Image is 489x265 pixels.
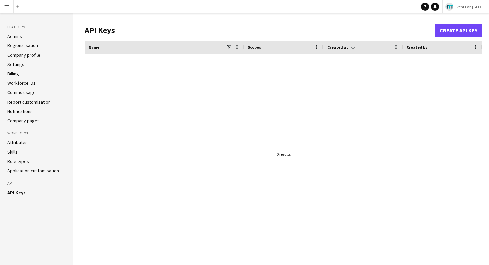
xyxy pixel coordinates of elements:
[7,99,51,105] a: Report customisation
[7,139,28,145] a: Attributes
[7,43,38,48] a: Regionalisation
[7,190,26,196] a: API Keys
[7,33,22,39] a: Admins
[7,52,40,58] a: Company profile
[277,152,291,157] div: 0 results
[85,25,435,35] h1: API Keys
[7,130,66,136] h3: Workforce
[7,61,24,67] a: Settings
[455,4,486,9] span: Event Lab [GEOGRAPHIC_DATA]
[7,108,33,114] a: Notifications
[7,180,66,186] h3: API
[445,3,453,11] img: Logo
[7,71,19,77] a: Billing
[407,45,427,50] span: Created by
[7,24,66,30] h3: Platform
[7,118,40,124] a: Company pages
[7,89,36,95] a: Comms usage
[7,80,36,86] a: Workforce IDs
[7,149,18,155] a: Skills
[248,45,261,50] span: Scopes
[435,24,482,37] button: Create API Key
[7,158,29,164] a: Role types
[7,168,59,174] a: Application customisation
[89,45,99,50] span: Name
[327,45,348,50] span: Created at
